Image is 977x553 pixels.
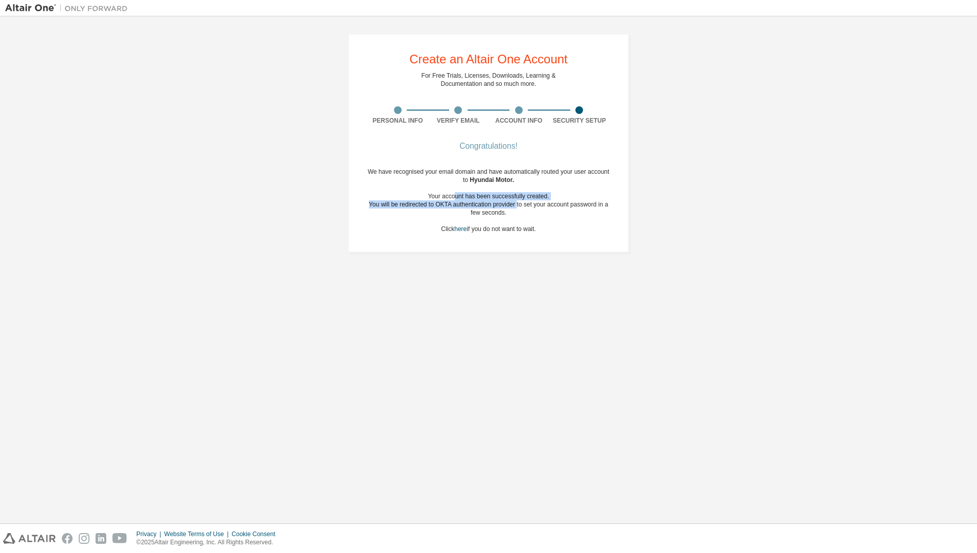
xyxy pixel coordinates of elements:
img: youtube.svg [112,533,127,544]
a: here [454,225,467,233]
img: instagram.svg [79,533,89,544]
div: Your account has been successfully created. [367,192,610,200]
p: © 2025 Altair Engineering, Inc. All Rights Reserved. [136,538,282,547]
span: Hyundai Motor . [470,176,514,183]
div: Privacy [136,530,164,538]
div: Account Info [488,117,549,125]
img: linkedin.svg [96,533,106,544]
div: Cookie Consent [231,530,281,538]
img: facebook.svg [62,533,73,544]
div: Congratulations! [367,143,610,149]
div: We have recognised your email domain and have automatically routed your user account to Click if ... [367,168,610,233]
img: altair_logo.svg [3,533,56,544]
img: Altair One [5,3,133,13]
div: Personal Info [367,117,428,125]
div: Verify Email [428,117,489,125]
div: You will be redirected to OKTA authentication provider to set your account password in a few seco... [367,200,610,217]
div: Security Setup [549,117,610,125]
div: Create an Altair One Account [409,53,568,65]
div: Website Terms of Use [164,530,231,538]
div: For Free Trials, Licenses, Downloads, Learning & Documentation and so much more. [422,72,556,88]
